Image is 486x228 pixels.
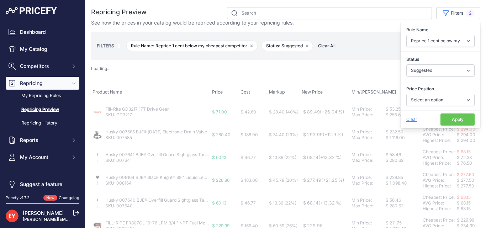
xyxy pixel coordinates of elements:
small: FILTERS [97,43,114,48]
a: Husky 008164 BJE® Black Knight® 99'' Liquid Level Gauge w/ Vertical Float [105,175,257,180]
span: Min/[PERSON_NAME] [352,89,396,95]
button: Competitors [6,60,79,73]
h2: Repricing Preview [91,7,147,17]
button: Repricing [6,77,79,90]
div: AVG Price: [423,177,457,183]
a: SKU: 008164 [105,180,132,186]
small: | [114,44,124,48]
div: AVG Price: [423,132,457,138]
span: $ 46.77 [241,155,256,160]
button: Apply [440,113,475,126]
span: (+13.32 %) [318,155,342,160]
div: Max Price: [352,203,386,209]
span: $ 74.40 (29%) [269,132,298,137]
div: Min Price: [352,197,386,203]
div: Max Price: [352,112,386,118]
span: New [43,195,57,201]
input: Search [227,7,432,19]
a: Changelog [59,195,79,200]
a: Cheapest Price: [423,217,455,223]
a: Highest Price: [423,183,451,189]
a: Fill-Rite GD3217 17T Drive Gear [105,106,169,112]
span: Loading [91,66,110,71]
span: (+13.32 %) [318,200,342,206]
button: My Account [6,151,79,164]
span: $ 183.08 [241,177,258,183]
span: Clear All [315,42,339,49]
span: $ 46.77 [241,200,256,206]
a: My Repricing Rules [6,90,79,102]
span: (+21.25 %) [321,177,344,183]
img: Pricefy Logo [6,7,57,14]
a: $ 229.99 [457,217,474,223]
span: $ 260.40 [212,132,231,137]
div: $ 1,098.48 [386,180,420,186]
div: Max Price: [352,135,386,140]
span: Product Name [93,89,122,95]
span: $ 89.49 [303,109,344,115]
span: $ 293.99 [303,132,343,137]
span: $ 277.50 [457,172,474,177]
span: Repricing [20,80,67,87]
a: Repricing Preview [6,104,79,116]
div: Max Price: [352,158,386,163]
a: Suggest a feature [6,178,79,191]
div: $ 53.25 [386,106,420,112]
label: Rule Name [406,26,475,33]
a: $ 294.00 [457,126,475,132]
span: $ 277.50 [457,183,474,189]
div: $ 232.50 [386,129,420,135]
div: AVG Price: [423,200,457,206]
span: ... [107,66,110,71]
a: Cheapest Price: [423,172,455,177]
a: Cheapest Price: [423,195,455,200]
a: Husky 007640 BJE® Overfill Guard Sightglass Tank Gauge with 2'' NPT Tank Fitting [105,197,274,203]
a: $ 68.15 [457,195,471,200]
span: $ 45.78 (20%) [269,177,298,183]
span: $ 186.00 [241,132,258,137]
div: $ 1,116.00 [386,135,420,140]
a: [PERSON_NAME] [23,210,64,216]
div: Min Price: [352,220,386,226]
span: $ 68.15 [457,149,471,154]
div: $ 211.75 [386,220,420,226]
a: Highest Price: [423,160,451,166]
span: $ 71.00 [212,109,227,115]
a: [PERSON_NAME][EMAIL_ADDRESS][PERSON_NAME][DOMAIN_NAME] [23,217,168,222]
a: Highest Price: [423,206,451,211]
a: Repricing History [6,117,79,129]
span: Price [212,89,223,95]
span: $ 68.14 [303,155,342,160]
div: Pricefy v1.7.2 [6,195,30,201]
span: $ 28.40 (40%) [269,109,299,115]
a: Husky 007585 BJE® [DATE] Electronic Drain Valve [105,129,207,134]
a: Cheapest Price: [423,149,455,154]
button: Filters2 [436,7,480,19]
span: Clear [406,117,417,122]
a: SKU: 007585 [105,135,132,140]
div: Min Price: [352,152,386,158]
label: Status [406,56,475,63]
a: Highest Price: [423,138,451,143]
a: Cheapest Price: [423,126,455,132]
a: Dashboard [6,26,79,38]
a: SKU: 007640 [105,203,133,208]
div: Min Price: [352,175,386,180]
div: $ 280.62 [386,203,420,209]
span: 2 [466,10,474,17]
div: $ 280.62 [386,158,420,163]
span: (+26.04 %) [320,109,344,115]
span: Cost [241,89,250,95]
span: $ 68.14 [303,200,342,206]
div: AVG Price: [423,155,457,160]
div: Min Price: [352,129,386,135]
span: New Price [302,89,323,95]
div: Min Price: [352,106,386,112]
span: Competitors [20,63,67,70]
p: See how the prices in your catalog would be repriced according to your repricing rules. [91,19,294,26]
span: $ 60.13 [212,200,226,206]
a: SKU: GD3217 [105,112,132,117]
button: Reports [6,134,79,147]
